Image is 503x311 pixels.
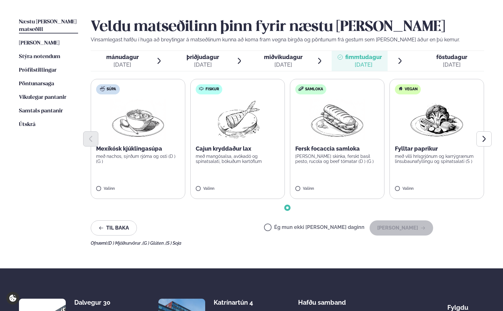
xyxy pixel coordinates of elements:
[74,299,125,306] div: Dalvegur 30
[19,122,35,127] span: Útskrá
[264,54,303,60] span: miðvikudagur
[370,220,433,236] button: [PERSON_NAME]
[106,61,139,69] div: [DATE]
[345,54,382,60] span: fimmtudagur
[305,87,323,92] span: Samloka
[409,99,465,140] img: Vegan.png
[436,61,467,69] div: [DATE]
[199,86,204,91] img: fish.svg
[187,54,219,60] span: þriðjudagur
[19,81,54,87] span: Pöntunarsaga
[19,40,59,46] span: [PERSON_NAME]
[398,86,403,91] img: Vegan.svg
[96,145,180,153] p: Mexíkósk kjúklingasúpa
[106,54,139,60] span: mánudagur
[395,154,479,164] p: með villi hrísgrjónum og karrýgrænum linsubaunafyllingu og spínatsalati (S )
[295,145,379,153] p: Fersk focaccia samloka
[91,18,484,36] h2: Veldu matseðilinn þinn fyrir næstu [PERSON_NAME]
[19,54,60,59] span: Stýra notendum
[107,241,143,246] span: (D ) Mjólkurvörur ,
[286,206,289,209] span: Go to slide 1
[110,99,166,140] img: Soup.png
[395,145,479,153] p: Fylltar paprikur
[91,36,484,44] p: Vinsamlegast hafðu í huga að breytingar á matseðlinum kunna að koma fram vegna birgða og pöntunum...
[166,241,181,246] span: (S ) Soja
[19,121,35,129] a: Útskrá
[19,80,54,88] a: Pöntunarsaga
[91,241,484,246] div: Ofnæmi:
[19,53,60,61] a: Stýra notendum
[143,241,166,246] span: (G ) Glúten ,
[205,87,219,92] span: Fiskur
[19,67,57,74] a: Prófílstillingar
[405,87,418,92] span: Vegan
[19,94,66,101] a: Vikulegar pantanir
[476,131,492,147] button: Next slide
[196,154,279,164] p: með mangósalsa, avókadó og spínatsalati, bökuðum kartöflum
[436,54,467,60] span: föstudagur
[107,87,116,92] span: Súpa
[19,107,63,115] a: Samtals pantanir
[310,99,365,140] img: Panini.png
[345,61,382,69] div: [DATE]
[295,154,379,164] p: [PERSON_NAME] skinka, ferskt basil pesto, rucola og beef tómatar (D ) (G )
[19,18,78,33] a: Næstu [PERSON_NAME] matseðill
[187,61,219,69] div: [DATE]
[91,220,137,236] button: Til baka
[19,95,66,100] span: Vikulegar pantanir
[96,154,180,164] p: með nachos, sýrðum rjóma og osti (D ) (G )
[210,99,266,140] img: Fish.png
[264,61,303,69] div: [DATE]
[100,86,105,91] img: soup.svg
[298,87,304,91] img: sandwich-new-16px.svg
[19,39,59,47] a: [PERSON_NAME]
[298,294,346,306] span: Hafðu samband
[214,299,264,306] div: Katrínartún 4
[19,19,77,32] span: Næstu [PERSON_NAME] matseðill
[196,145,279,153] p: Cajun kryddaður lax
[19,108,63,114] span: Samtals pantanir
[19,68,57,73] span: Prófílstillingar
[6,292,19,305] a: Cookie settings
[83,131,98,147] button: Previous slide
